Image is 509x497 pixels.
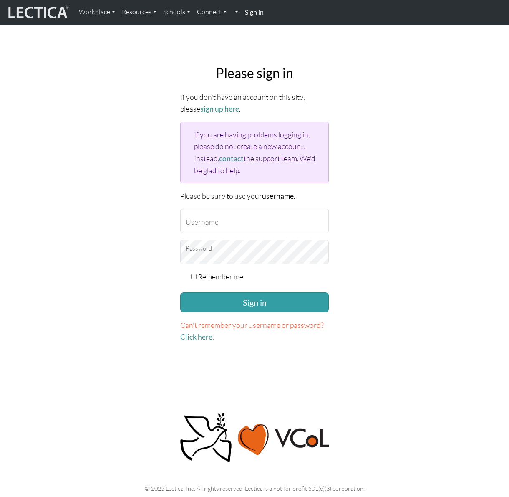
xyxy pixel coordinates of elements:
strong: username [262,192,294,200]
a: Resources [118,3,160,21]
a: contact [219,154,244,163]
a: Workplace [76,3,118,21]
button: Sign in [180,292,329,312]
p: © 2025 Lectica, Inc. All rights reserved. Lectica is a not for profit 501(c)(3) corporation. [22,484,487,493]
img: Peace, love, VCoL [178,411,331,464]
span: Can't remember your username or password? [180,320,324,330]
a: sign up here [200,104,239,113]
a: Connect [194,3,230,21]
img: lecticalive [6,5,69,20]
p: Please be sure to use your . [180,190,329,202]
a: Click here [180,332,212,341]
a: Schools [160,3,194,21]
h2: Please sign in [180,65,329,81]
a: Sign in [242,3,267,21]
div: If you are having problems logging in, please do not create a new account. Instead, the support t... [180,122,329,183]
strong: Sign in [245,8,264,16]
p: If you don't have an account on this site, please . [180,91,329,115]
p: . [180,319,329,343]
label: Remember me [198,271,243,282]
input: Username [180,209,329,233]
